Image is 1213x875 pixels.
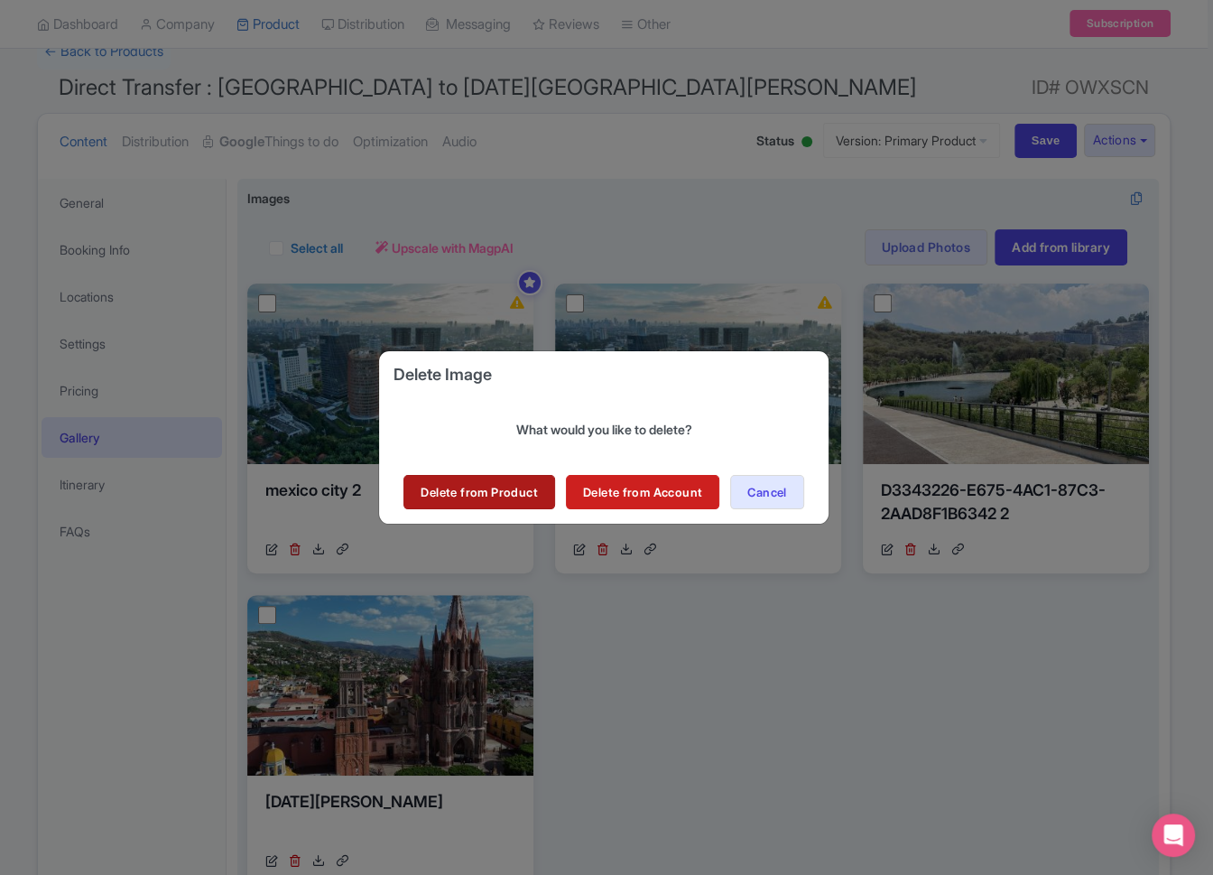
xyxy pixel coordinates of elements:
h4: Delete Image [394,366,814,384]
div: Open Intercom Messenger [1152,814,1195,857]
a: Delete from Account [566,475,719,509]
p: What would you like to delete? [394,420,814,439]
a: Delete from Product [403,475,554,509]
button: Cancel [730,475,803,509]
